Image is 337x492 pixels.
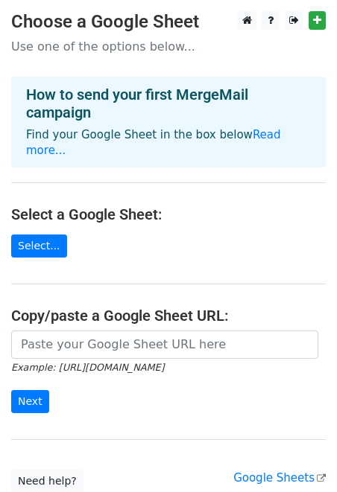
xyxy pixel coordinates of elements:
[26,128,281,157] a: Read more...
[11,330,318,359] input: Paste your Google Sheet URL here
[26,86,311,121] h4: How to send your first MergeMail campaign
[11,205,326,223] h4: Select a Google Sheet:
[11,362,164,373] small: Example: [URL][DOMAIN_NAME]
[26,127,311,159] p: Find your Google Sheet in the box below
[262,421,337,492] iframe: Chat Widget
[11,39,326,54] p: Use one of the options below...
[233,471,326,485] a: Google Sheets
[11,307,326,325] h4: Copy/paste a Google Sheet URL:
[11,234,67,258] a: Select...
[11,390,49,413] input: Next
[11,11,326,33] h3: Choose a Google Sheet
